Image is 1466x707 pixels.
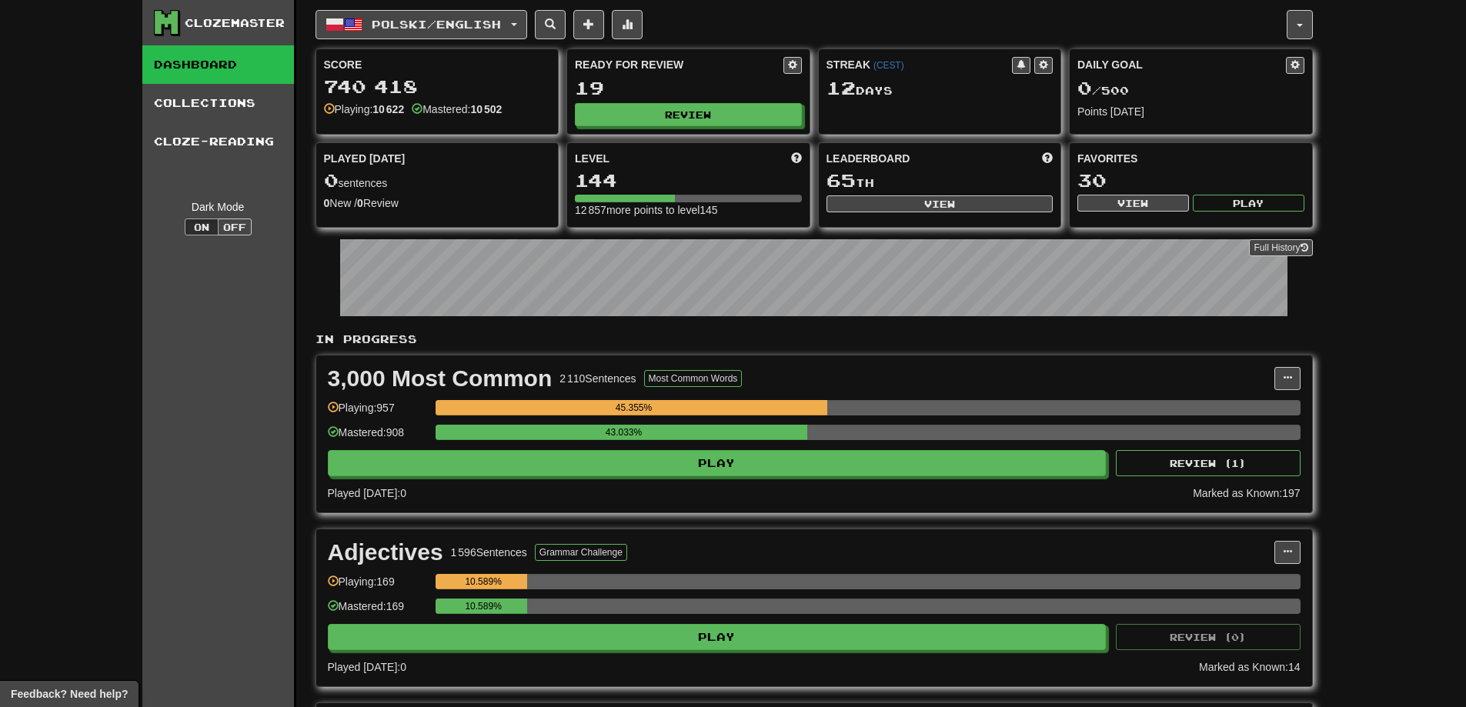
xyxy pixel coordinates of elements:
[1077,57,1286,74] div: Daily Goal
[324,151,406,166] span: Played [DATE]
[154,199,282,215] div: Dark Mode
[1077,171,1304,190] div: 30
[328,425,428,450] div: Mastered: 908
[316,332,1313,347] p: In Progress
[142,122,294,161] a: Cloze-Reading
[1077,104,1304,119] div: Points [DATE]
[1116,450,1301,476] button: Review (1)
[791,151,802,166] span: Score more points to level up
[440,599,527,614] div: 10.589%
[575,151,609,166] span: Level
[328,450,1107,476] button: Play
[185,15,285,31] div: Clozemaster
[827,195,1054,212] button: View
[827,78,1054,98] div: Day s
[372,18,501,31] span: Polski / English
[1249,239,1312,256] a: Full History
[827,77,856,98] span: 12
[644,370,743,387] button: Most Common Words
[440,574,527,589] div: 10.589%
[324,197,330,209] strong: 0
[573,10,604,39] button: Add sentence to collection
[1077,195,1189,212] button: View
[324,102,405,117] div: Playing:
[451,545,527,560] div: 1 596 Sentences
[1042,151,1053,166] span: This week in points, UTC
[328,400,428,425] div: Playing: 957
[827,151,910,166] span: Leaderboard
[328,487,406,499] span: Played [DATE]: 0
[1116,624,1301,650] button: Review (0)
[218,218,252,235] button: Off
[11,686,128,702] span: Open feedback widget
[324,171,551,191] div: sentences
[827,169,856,191] span: 65
[470,103,502,115] strong: 10 502
[357,197,363,209] strong: 0
[1077,84,1129,97] span: / 500
[324,169,339,191] span: 0
[827,171,1054,191] div: th
[575,171,802,190] div: 144
[324,57,551,72] div: Score
[575,78,802,98] div: 19
[440,400,828,415] div: 45.355%
[316,10,527,39] button: Polski/English
[575,57,783,72] div: Ready for Review
[440,425,807,440] div: 43.033%
[328,599,428,624] div: Mastered: 169
[328,574,428,599] div: Playing: 169
[185,218,219,235] button: On
[559,371,636,386] div: 2 110 Sentences
[372,103,404,115] strong: 10 622
[827,57,1013,72] div: Streak
[412,102,502,117] div: Mastered:
[1193,485,1300,501] div: Marked as Known: 197
[575,103,802,126] button: Review
[142,45,294,84] a: Dashboard
[612,10,643,39] button: More stats
[324,195,551,211] div: New / Review
[142,84,294,122] a: Collections
[324,77,551,96] div: 740 418
[328,367,553,390] div: 3,000 Most Common
[328,661,406,673] span: Played [DATE]: 0
[575,202,802,218] div: 12 857 more points to level 145
[328,541,443,564] div: Adjectives
[535,544,627,561] button: Grammar Challenge
[1077,151,1304,166] div: Favorites
[873,60,904,71] a: (CEST)
[535,10,566,39] button: Search sentences
[1077,77,1092,98] span: 0
[1199,659,1301,675] div: Marked as Known: 14
[328,624,1107,650] button: Play
[1193,195,1304,212] button: Play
